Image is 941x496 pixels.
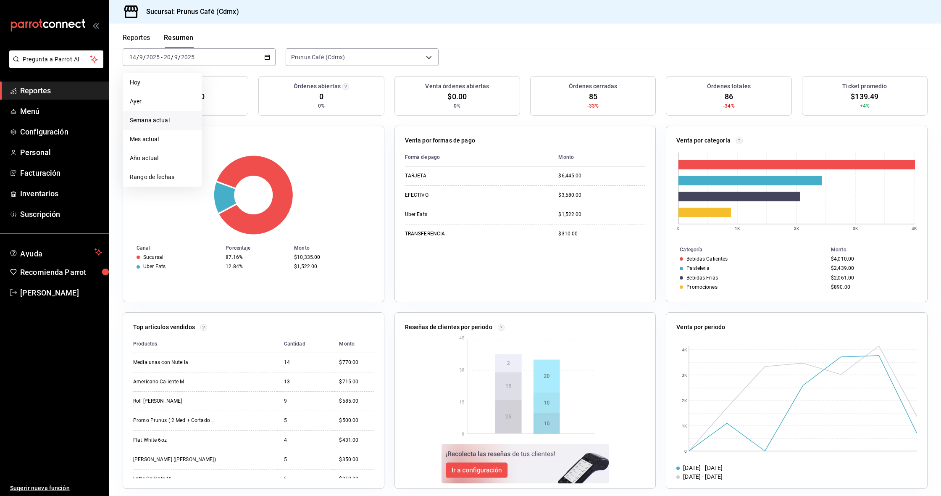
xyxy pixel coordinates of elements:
h3: Venta órdenes abiertas [425,82,489,91]
span: Sugerir nueva función [10,484,102,493]
div: $4,010.00 [831,256,914,262]
span: [PERSON_NAME] [20,287,102,298]
span: Menú [20,106,102,117]
span: Mes actual [130,135,195,144]
div: Uber Eats [143,264,166,269]
text: 1K [735,226,740,231]
span: Personal [20,147,102,158]
span: / [171,54,173,61]
div: $310.00 [558,230,645,237]
h3: Órdenes totales [707,82,751,91]
a: Pregunta a Parrot AI [6,61,103,70]
div: [DATE] - [DATE] [683,464,723,472]
p: Reseñas de clientes por periodo [405,323,492,332]
span: Ayuda [20,247,91,257]
text: 3K [682,373,687,377]
div: $431.00 [339,437,373,444]
input: -- [163,54,171,61]
input: -- [129,54,137,61]
div: navigation tabs [123,34,194,48]
h3: Órdenes abiertas [294,82,341,91]
th: Monto [332,335,373,353]
span: +4% [860,102,870,110]
th: Categoría [666,245,828,254]
text: 0 [677,226,680,231]
div: $350.00 [339,475,373,483]
p: Venta por periodo [676,323,725,332]
div: 87.16% [226,254,287,260]
div: Bebidas Calientes [686,256,728,262]
div: TRANSFERENCIA [405,230,489,237]
div: $3,580.00 [558,192,645,199]
div: 14 [284,359,326,366]
span: Configuración [20,126,102,137]
span: Suscripción [20,208,102,220]
span: 0 [319,91,323,102]
span: Prunus Café (Cdmx) [291,53,345,61]
th: Canal [123,243,222,253]
div: $1,522.00 [558,211,645,218]
span: 0% [454,102,460,110]
div: $10,335.00 [294,254,370,260]
div: $1,522.00 [294,264,370,269]
th: Monto [291,243,384,253]
div: $2,439.00 [831,265,914,271]
div: Bebidas Frias [686,275,718,281]
span: $139.49 [851,91,878,102]
p: Top artículos vendidos [133,323,195,332]
h3: Órdenes cerradas [569,82,617,91]
span: / [178,54,181,61]
span: / [137,54,139,61]
div: $715.00 [339,378,373,385]
text: 0 [684,449,687,454]
input: -- [139,54,143,61]
div: Roll [PERSON_NAME] [133,398,217,405]
div: 13 [284,378,326,385]
input: ---- [146,54,160,61]
input: ---- [181,54,195,61]
span: Inventarios [20,188,102,199]
div: 12.84% [226,264,287,269]
button: Reportes [123,34,150,48]
button: Resumen [164,34,194,48]
div: $350.00 [339,456,373,463]
span: - [161,54,163,61]
div: Promo Prunus ( 2 Med + Cortado o Ame 12) [133,417,217,424]
th: Porcentaje [222,243,291,253]
th: Cantidad [277,335,333,353]
span: Semana actual [130,116,195,125]
h3: Sucursal: Prunus Café (Cdmx) [139,7,239,17]
div: [DATE] - [DATE] [683,472,723,481]
div: $770.00 [339,359,373,366]
input: -- [174,54,178,61]
div: $585.00 [339,398,373,405]
div: Medialunas con Nutella [133,359,217,366]
div: Americano Caliente M [133,378,217,385]
span: Reportes [20,85,102,96]
div: EFECTIVO [405,192,489,199]
span: / [143,54,146,61]
div: Latte Caliente M [133,475,217,483]
button: open_drawer_menu [92,22,99,29]
div: TARJETA [405,172,489,179]
div: 9 [284,398,326,405]
th: Productos [133,335,277,353]
text: 4K [682,348,687,352]
h3: Ticket promedio [842,82,887,91]
th: Monto [552,148,645,166]
div: $2,061.00 [831,275,914,281]
span: -33% [587,102,599,110]
div: $890.00 [831,284,914,290]
div: 5 [284,456,326,463]
div: Uber Eats [405,211,489,218]
span: Año actual [130,154,195,163]
span: Pregunta a Parrot AI [23,55,90,64]
div: Flat White 6oz [133,437,217,444]
text: 3K [853,226,858,231]
div: Promociones [686,284,717,290]
div: Sucursal [143,254,163,260]
span: 86 [725,91,733,102]
span: 85 [589,91,597,102]
text: 4K [912,226,917,231]
span: 0% [318,102,325,110]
